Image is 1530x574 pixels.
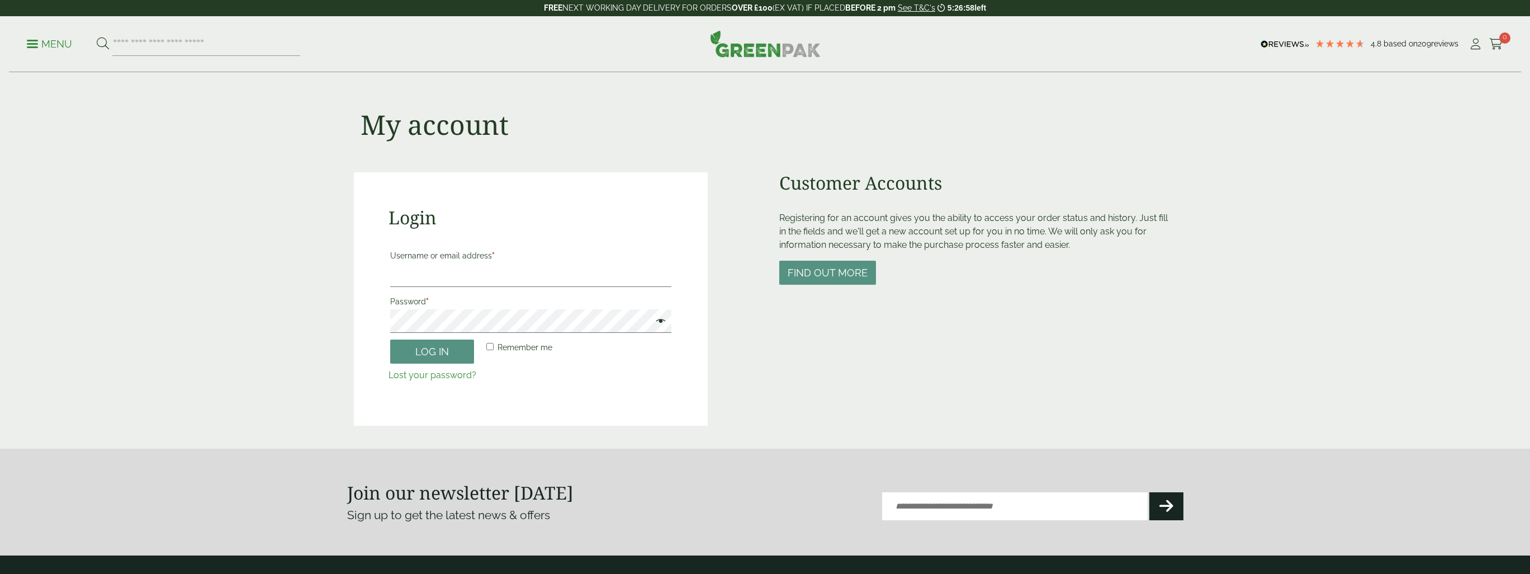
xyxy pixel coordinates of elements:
[732,3,773,12] strong: OVER £100
[361,109,509,141] h1: My account
[498,343,552,352] span: Remember me
[347,506,723,524] p: Sign up to get the latest news & offers
[1499,32,1510,44] span: 0
[27,37,72,51] p: Menu
[845,3,896,12] strong: BEFORE 2 pm
[710,30,821,57] img: GreenPak Supplies
[389,370,476,380] a: Lost your password?
[1431,39,1458,48] span: reviews
[779,261,876,285] button: Find out more
[898,3,935,12] a: See T&C's
[1418,39,1431,48] span: 209
[779,172,1177,194] h2: Customer Accounts
[779,268,876,279] a: Find out more
[779,211,1177,252] p: Registering for an account gives you the ability to access your order status and history. Just fi...
[1489,39,1503,50] i: Cart
[1315,39,1365,49] div: 4.78 Stars
[1261,40,1309,48] img: REVIEWS.io
[390,248,671,264] label: Username or email address
[390,294,671,309] label: Password
[1489,36,1503,53] a: 0
[544,3,562,12] strong: FREE
[1371,39,1384,48] span: 4.8
[974,3,986,12] span: left
[1384,39,1418,48] span: Based on
[27,37,72,49] a: Menu
[389,207,673,228] h2: Login
[486,343,494,350] input: Remember me
[347,481,574,505] strong: Join our newsletter [DATE]
[1469,39,1482,50] i: My Account
[948,3,974,12] span: 5:26:58
[390,340,474,364] button: Log in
